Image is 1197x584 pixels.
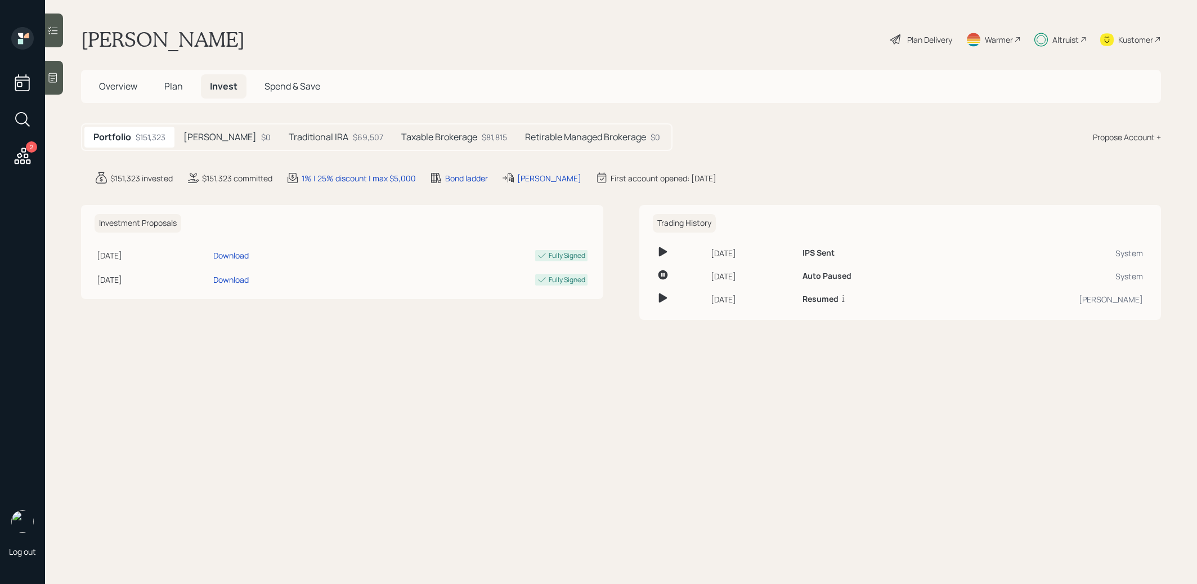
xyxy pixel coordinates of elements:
span: Spend & Save [264,80,320,92]
div: First account opened: [DATE] [611,172,716,184]
div: System [957,247,1144,259]
h1: [PERSON_NAME] [81,27,245,52]
div: [DATE] [711,247,793,259]
span: Plan [164,80,183,92]
div: Warmer [985,34,1013,46]
div: Propose Account + [1093,131,1161,143]
h5: Portfolio [93,132,131,142]
div: Plan Delivery [907,34,952,46]
div: $151,323 [136,131,165,143]
div: Fully Signed [549,275,585,285]
div: $151,323 invested [110,172,173,184]
img: treva-nostdahl-headshot.png [11,510,34,533]
div: Bond ladder [445,172,488,184]
div: $69,507 [353,131,383,143]
div: Altruist [1052,34,1079,46]
h6: Investment Proposals [95,214,181,233]
div: [DATE] [711,270,793,282]
h5: [PERSON_NAME] [183,132,257,142]
div: Kustomer [1118,34,1153,46]
h5: Taxable Brokerage [401,132,477,142]
h6: Resumed [803,295,839,304]
div: $0 [651,131,660,143]
div: 2 [26,141,37,153]
div: $151,323 committed [202,172,272,184]
h6: IPS Sent [803,248,835,258]
div: [DATE] [711,293,793,305]
div: 1% | 25% discount | max $5,000 [302,172,416,184]
div: Fully Signed [549,251,585,261]
span: Invest [210,80,237,92]
h6: Auto Paused [803,271,851,281]
div: Download [213,249,249,261]
h5: Traditional IRA [289,132,348,142]
div: $81,815 [482,131,507,143]
h5: Retirable Managed Brokerage [525,132,646,142]
div: [DATE] [97,249,209,261]
div: [PERSON_NAME] [517,172,581,184]
div: Download [213,274,249,286]
div: Log out [9,546,36,557]
div: [DATE] [97,274,209,286]
div: $0 [261,131,271,143]
span: Overview [99,80,137,92]
h6: Trading History [653,214,716,233]
div: System [957,270,1144,282]
div: [PERSON_NAME] [957,293,1144,305]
